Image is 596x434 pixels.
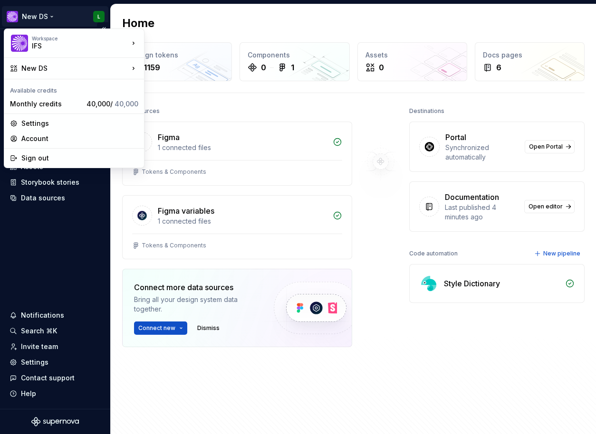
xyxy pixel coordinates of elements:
[32,36,129,41] div: Workspace
[10,99,83,109] div: Monthly credits
[21,119,138,128] div: Settings
[21,134,138,143] div: Account
[32,41,113,51] div: IFS
[87,100,138,108] span: 40,000 /
[6,81,142,96] div: Available credits
[21,153,138,163] div: Sign out
[115,100,138,108] span: 40,000
[21,64,129,73] div: New DS
[11,35,28,52] img: ea0f8e8f-8665-44dd-b89f-33495d2eb5f1.png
